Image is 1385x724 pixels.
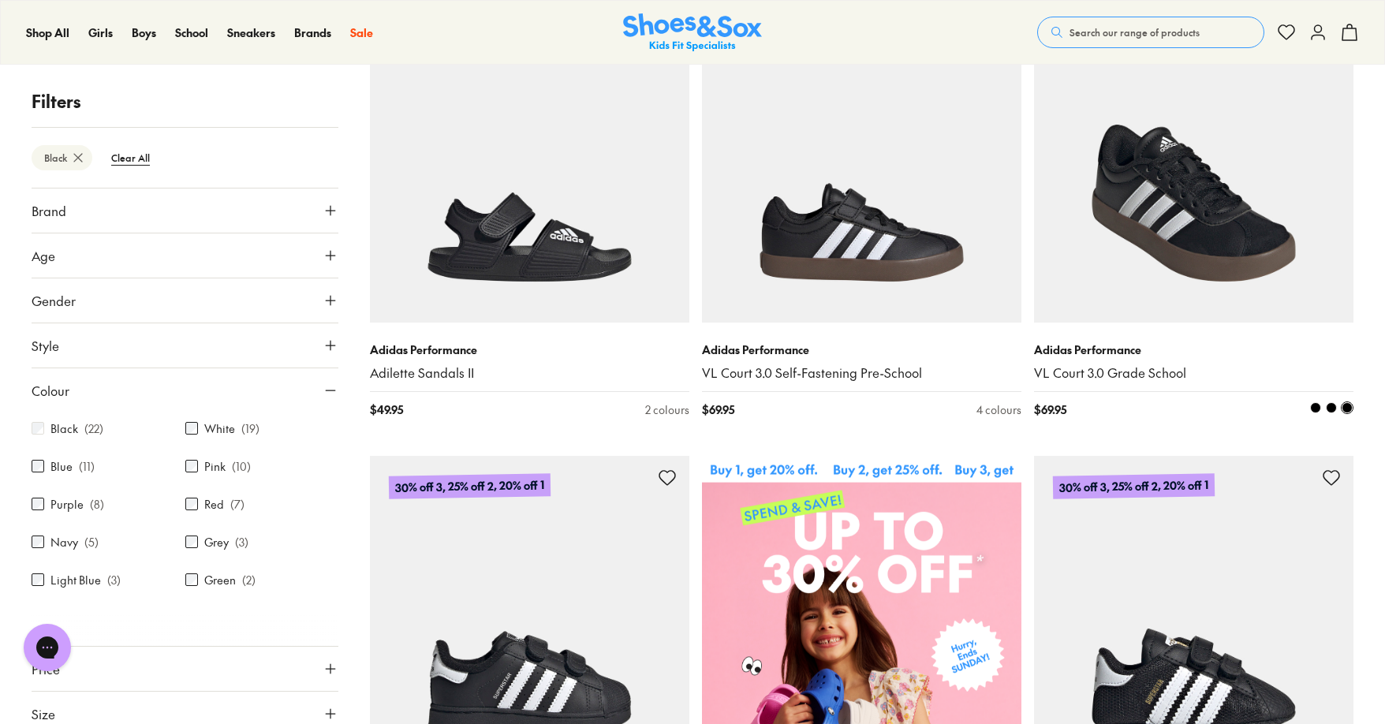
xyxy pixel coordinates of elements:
[370,3,689,323] a: 30% off 3, 25% off 2, 20% off 1
[32,704,55,723] span: Size
[702,364,1021,382] a: VL Court 3.0 Self-Fastening Pre-School
[175,24,208,41] a: School
[370,364,689,382] a: Adilette Sandals II
[702,341,1021,358] p: Adidas Performance
[32,201,66,220] span: Brand
[99,144,162,172] btn: Clear All
[32,246,55,265] span: Age
[32,381,69,400] span: Colour
[26,24,69,41] a: Shop All
[294,24,331,40] span: Brands
[1034,341,1353,358] p: Adidas Performance
[32,323,338,368] button: Style
[32,368,338,412] button: Colour
[84,420,103,437] p: ( 22 )
[227,24,275,41] a: Sneakers
[32,188,338,233] button: Brand
[132,24,156,40] span: Boys
[50,420,78,437] label: Black
[976,401,1021,418] div: 4 colours
[1034,364,1353,382] a: VL Court 3.0 Grade School
[84,534,99,550] p: ( 5 )
[32,233,338,278] button: Age
[1070,25,1200,39] span: Search our range of products
[204,420,235,437] label: White
[350,24,373,40] span: Sale
[175,24,208,40] span: School
[370,401,403,418] span: $ 49.95
[232,458,251,475] p: ( 10 )
[1037,17,1264,48] button: Search our range of products
[26,24,69,40] span: Shop All
[370,341,689,358] p: Adidas Performance
[702,3,1021,323] a: 30% off 3, 25% off 2, 20% off 1
[16,618,79,677] iframe: Gorgias live chat messenger
[230,496,245,513] p: ( 7 )
[1034,401,1066,418] span: $ 69.95
[227,24,275,40] span: Sneakers
[32,291,76,310] span: Gender
[107,572,121,588] p: ( 3 )
[32,88,338,114] p: Filters
[50,496,84,513] label: Purple
[50,572,101,588] label: Light Blue
[32,647,338,691] button: Price
[350,24,373,41] a: Sale
[242,572,256,588] p: ( 2 )
[88,24,113,41] a: Girls
[235,534,248,550] p: ( 3 )
[50,458,73,475] label: Blue
[32,145,92,170] btn: Black
[204,572,236,588] label: Green
[132,24,156,41] a: Boys
[389,473,551,499] p: 30% off 3, 25% off 2, 20% off 1
[294,24,331,41] a: Brands
[88,24,113,40] span: Girls
[702,401,734,418] span: $ 69.95
[90,496,104,513] p: ( 8 )
[50,534,78,550] label: Navy
[623,13,762,52] img: SNS_Logo_Responsive.svg
[32,278,338,323] button: Gender
[32,336,59,355] span: Style
[623,13,762,52] a: Shoes & Sox
[1053,473,1215,499] p: 30% off 3, 25% off 2, 20% off 1
[645,401,689,418] div: 2 colours
[204,496,224,513] label: Red
[241,420,259,437] p: ( 19 )
[204,534,229,550] label: Grey
[79,458,95,475] p: ( 11 )
[204,458,226,475] label: Pink
[1034,3,1353,323] a: 30% off 3, 25% off 2, 20% off 1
